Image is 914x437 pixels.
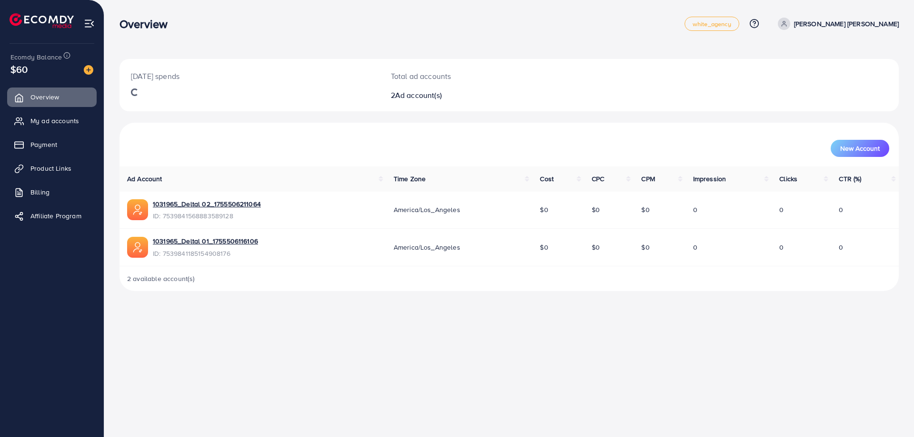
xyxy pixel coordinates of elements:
[7,159,97,178] a: Product Links
[30,211,81,221] span: Affiliate Program
[84,18,95,29] img: menu
[153,199,261,209] a: 1031965_Deltal 02_1755506211064
[831,140,889,157] button: New Account
[30,187,50,197] span: Billing
[10,62,28,76] span: $60
[774,18,899,30] a: [PERSON_NAME] [PERSON_NAME]
[779,243,784,252] span: 0
[7,111,97,130] a: My ad accounts
[839,243,843,252] span: 0
[540,205,548,214] span: $0
[84,65,93,75] img: image
[30,92,59,102] span: Overview
[127,174,162,184] span: Ad Account
[30,116,79,126] span: My ad accounts
[693,174,726,184] span: Impression
[839,174,861,184] span: CTR (%)
[391,70,563,82] p: Total ad accounts
[592,174,604,184] span: CPC
[153,211,261,221] span: ID: 7539841568883589128
[10,52,62,62] span: Ecomdy Balance
[7,87,97,107] a: Overview
[127,199,148,220] img: ic-ads-acc.e4c84228.svg
[131,70,368,82] p: [DATE] spends
[153,236,258,246] a: 1031965_Deltal 01_1755506116106
[839,205,843,214] span: 0
[119,17,175,31] h3: Overview
[7,183,97,202] a: Billing
[592,243,600,252] span: $0
[7,206,97,225] a: Affiliate Program
[840,145,880,152] span: New Account
[10,13,74,28] img: logo
[394,174,426,184] span: Time Zone
[394,243,460,252] span: America/Los_Angeles
[30,164,71,173] span: Product Links
[779,174,797,184] span: Clicks
[693,21,731,27] span: white_agency
[779,205,784,214] span: 0
[794,18,899,29] p: [PERSON_NAME] [PERSON_NAME]
[153,249,258,258] span: ID: 7539841185154908176
[30,140,57,149] span: Payment
[693,205,697,214] span: 0
[592,205,600,214] span: $0
[641,243,649,252] span: $0
[7,135,97,154] a: Payment
[641,205,649,214] span: $0
[641,174,655,184] span: CPM
[391,91,563,100] h2: 2
[394,205,460,214] span: America/Los_Angeles
[127,237,148,258] img: ic-ads-acc.e4c84228.svg
[685,17,739,31] a: white_agency
[127,274,195,283] span: 2 available account(s)
[395,90,442,100] span: Ad account(s)
[693,243,697,252] span: 0
[540,243,548,252] span: $0
[540,174,554,184] span: Cost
